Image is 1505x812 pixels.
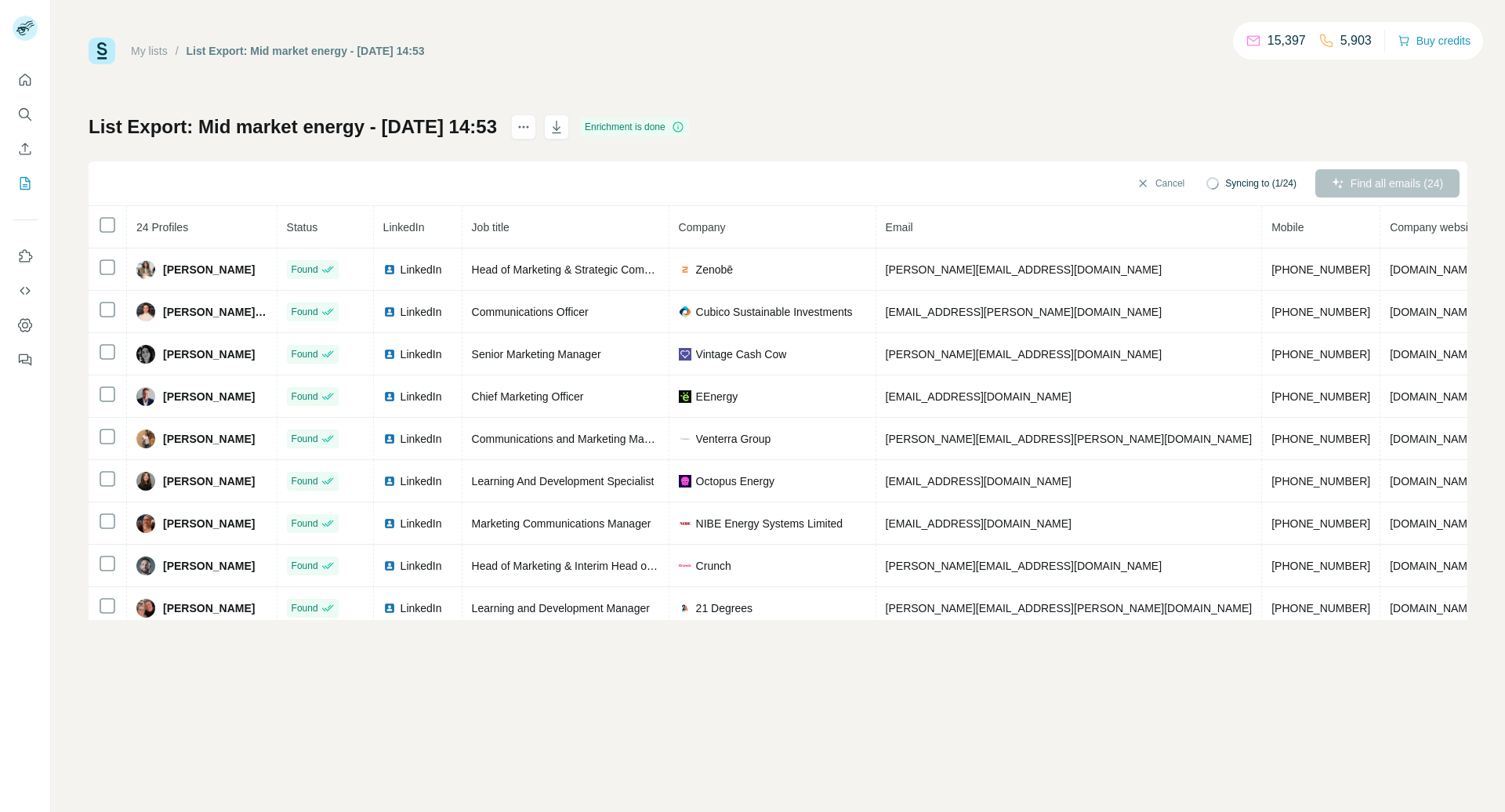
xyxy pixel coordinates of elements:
[1390,348,1478,361] span: [DOMAIN_NAME]
[886,560,1162,572] span: [PERSON_NAME][EMAIL_ADDRESS][DOMAIN_NAME]
[886,602,1253,614] span: [PERSON_NAME][EMAIL_ADDRESS][PERSON_NAME][DOMAIN_NAME]
[886,433,1253,445] span: [PERSON_NAME][EMAIL_ADDRESS][PERSON_NAME][DOMAIN_NAME]
[136,556,155,575] img: Avatar
[401,389,442,404] span: LinkedIn
[136,599,155,618] img: Avatar
[696,431,771,447] span: Venterra Group
[1271,560,1370,572] span: [PHONE_NUMBER]
[89,114,497,140] h1: List Export: Mid market energy - [DATE] 14:53
[1225,176,1296,190] span: Syncing to (1/24)
[136,472,155,491] img: Avatar
[1271,306,1370,318] span: [PHONE_NUMBER]
[1267,31,1306,50] p: 15,397
[1398,30,1471,52] button: Buy credits
[136,345,155,364] img: Avatar
[696,262,733,277] span: Zenobē
[401,600,442,616] span: LinkedIn
[136,387,155,406] img: Avatar
[1271,263,1370,276] span: [PHONE_NUMBER]
[292,601,318,615] span: Found
[383,263,396,276] img: LinkedIn logo
[163,558,255,574] span: [PERSON_NAME]
[696,516,843,531] span: NIBE Energy Systems Limited
[136,514,155,533] img: Avatar
[163,431,255,447] span: [PERSON_NAME]
[292,474,318,488] span: Found
[679,602,691,614] img: company-logo
[187,43,425,59] div: List Export: Mid market energy - [DATE] 14:53
[1390,263,1478,276] span: [DOMAIN_NAME]
[401,431,442,447] span: LinkedIn
[696,346,787,362] span: Vintage Cash Cow
[383,221,425,234] span: LinkedIn
[1126,169,1195,198] button: Cancel
[696,304,853,320] span: Cubico Sustainable Investments
[163,304,267,320] span: [PERSON_NAME] ACIM
[401,473,442,489] span: LinkedIn
[401,516,442,531] span: LinkedIn
[886,263,1162,276] span: [PERSON_NAME][EMAIL_ADDRESS][DOMAIN_NAME]
[472,475,655,488] span: Learning And Development Specialist
[292,347,318,361] span: Found
[89,38,115,64] img: Surfe Logo
[1340,31,1372,50] p: 5,903
[472,390,584,403] span: Chief Marketing Officer
[679,263,691,276] img: company-logo
[1271,602,1370,614] span: [PHONE_NUMBER]
[292,517,318,531] span: Found
[13,311,38,339] button: Dashboard
[13,346,38,374] button: Feedback
[1390,221,1477,234] span: Company website
[1271,348,1370,361] span: [PHONE_NUMBER]
[679,433,691,445] img: company-logo
[292,559,318,573] span: Found
[472,560,680,572] span: Head of Marketing & Interim Head of Sales
[163,516,255,531] span: [PERSON_NAME]
[1390,517,1478,530] span: [DOMAIN_NAME]
[1271,475,1370,488] span: [PHONE_NUMBER]
[136,221,188,234] span: 24 Profiles
[472,263,703,276] span: Head of Marketing & Strategic Communications
[292,432,318,446] span: Found
[886,517,1072,530] span: [EMAIL_ADDRESS][DOMAIN_NAME]
[1390,475,1478,488] span: [DOMAIN_NAME]
[13,100,38,129] button: Search
[163,473,255,489] span: [PERSON_NAME]
[383,433,396,445] img: LinkedIn logo
[292,390,318,404] span: Found
[13,135,38,163] button: Enrich CSV
[886,221,913,234] span: Email
[136,260,155,279] img: Avatar
[679,564,691,567] img: company-logo
[1271,517,1370,530] span: [PHONE_NUMBER]
[679,306,691,318] img: company-logo
[472,517,651,530] span: Marketing Communications Manager
[287,221,318,234] span: Status
[163,346,255,362] span: [PERSON_NAME]
[472,221,510,234] span: Job title
[679,517,691,530] img: company-logo
[886,306,1162,318] span: [EMAIL_ADDRESS][PERSON_NAME][DOMAIN_NAME]
[1390,433,1478,445] span: [DOMAIN_NAME]
[472,433,673,445] span: Communications and Marketing Manager
[472,348,601,361] span: Senior Marketing Manager
[401,558,442,574] span: LinkedIn
[1390,560,1478,572] span: [DOMAIN_NAME]
[292,263,318,277] span: Found
[383,306,396,318] img: LinkedIn logo
[401,304,442,320] span: LinkedIn
[679,475,691,488] img: company-logo
[13,277,38,305] button: Use Surfe API
[886,390,1072,403] span: [EMAIL_ADDRESS][DOMAIN_NAME]
[472,306,589,318] span: Communications Officer
[696,473,774,489] span: Octopus Energy
[136,303,155,321] img: Avatar
[1271,433,1370,445] span: [PHONE_NUMBER]
[383,560,396,572] img: LinkedIn logo
[1390,390,1478,403] span: [DOMAIN_NAME]
[383,390,396,403] img: LinkedIn logo
[886,475,1072,488] span: [EMAIL_ADDRESS][DOMAIN_NAME]
[696,558,731,574] span: Crunch
[163,262,255,277] span: [PERSON_NAME]
[136,430,155,448] img: Avatar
